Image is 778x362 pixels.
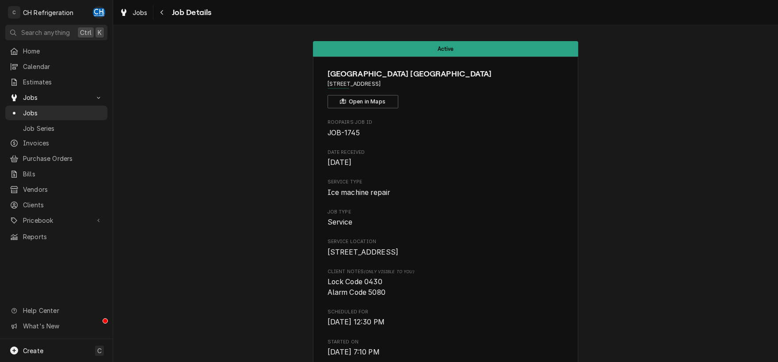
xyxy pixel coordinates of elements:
[328,309,564,328] div: Scheduled For
[5,151,107,166] a: Purchase Orders
[5,319,107,333] a: Go to What's New
[328,128,564,138] span: Roopairs Job ID
[328,119,564,138] div: Roopairs Job ID
[93,6,105,19] div: Chris Hiraga's Avatar
[328,218,353,226] span: Service
[5,25,107,40] button: Search anythingCtrlK
[328,209,564,216] span: Job Type
[328,209,564,228] div: Job Type
[23,200,103,210] span: Clients
[328,187,564,198] span: Service Type
[97,346,102,355] span: C
[328,268,564,298] div: [object Object]
[23,216,90,225] span: Pricebook
[328,309,564,316] span: Scheduled For
[328,129,360,137] span: JOB-1745
[328,149,564,168] div: Date Received
[5,106,107,120] a: Jobs
[23,232,103,241] span: Reports
[5,59,107,74] a: Calendar
[5,229,107,244] a: Reports
[8,6,20,19] div: C
[328,278,385,297] span: Lock Code 0430 Alarm Code 5080
[21,28,70,37] span: Search anything
[5,75,107,89] a: Estimates
[328,179,564,186] span: Service Type
[328,157,564,168] span: Date Received
[364,269,414,274] span: (Only Visible to You)
[328,348,380,356] span: [DATE] 7:10 PM
[328,68,564,108] div: Client Information
[23,46,103,56] span: Home
[23,8,74,17] div: CH Refrigeration
[23,185,103,194] span: Vendors
[328,179,564,198] div: Service Type
[328,238,564,245] span: Service Location
[438,46,454,52] span: Active
[23,138,103,148] span: Invoices
[5,90,107,105] a: Go to Jobs
[155,5,169,19] button: Navigate back
[328,277,564,297] span: [object Object]
[5,213,107,228] a: Go to Pricebook
[23,124,103,133] span: Job Series
[5,167,107,181] a: Bills
[328,238,564,257] div: Service Location
[328,149,564,156] span: Date Received
[328,217,564,228] span: Job Type
[328,318,385,326] span: [DATE] 12:30 PM
[5,44,107,58] a: Home
[5,198,107,212] a: Clients
[5,136,107,150] a: Invoices
[98,28,102,37] span: K
[5,121,107,136] a: Job Series
[23,169,103,179] span: Bills
[328,339,564,358] div: Started On
[80,28,92,37] span: Ctrl
[23,321,102,331] span: What's New
[328,80,564,88] span: Address
[23,108,103,118] span: Jobs
[328,268,564,275] span: Client Notes
[5,303,107,318] a: Go to Help Center
[328,247,564,258] span: Service Location
[23,93,90,102] span: Jobs
[23,154,103,163] span: Purchase Orders
[328,347,564,358] span: Started On
[5,182,107,197] a: Vendors
[116,5,151,20] a: Jobs
[169,7,212,19] span: Job Details
[23,347,43,354] span: Create
[313,41,578,57] div: Status
[328,317,564,328] span: Scheduled For
[23,306,102,315] span: Help Center
[328,119,564,126] span: Roopairs Job ID
[328,248,399,256] span: [STREET_ADDRESS]
[133,8,148,17] span: Jobs
[93,6,105,19] div: CH
[328,68,564,80] span: Name
[23,77,103,87] span: Estimates
[328,339,564,346] span: Started On
[328,158,352,167] span: [DATE]
[23,62,103,71] span: Calendar
[328,188,390,197] span: Ice machine repair
[328,95,398,108] button: Open in Maps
